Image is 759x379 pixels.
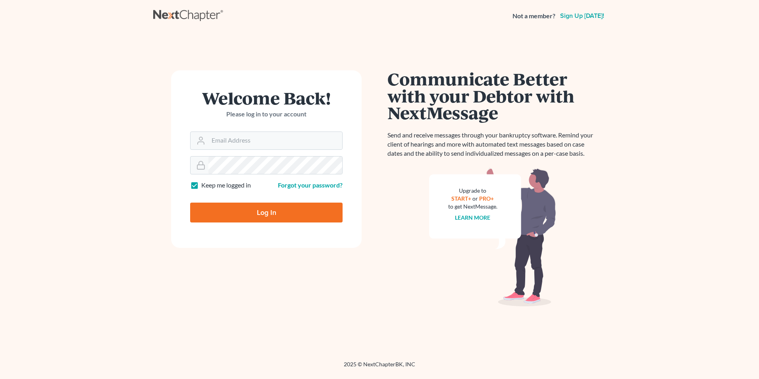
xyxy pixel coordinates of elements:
[480,195,494,202] a: PRO+
[448,187,497,195] div: Upgrade to
[190,203,343,222] input: Log In
[201,181,251,190] label: Keep me logged in
[387,70,598,121] h1: Communicate Better with your Debtor with NextMessage
[448,203,497,211] div: to get NextMessage.
[455,214,491,221] a: Learn more
[559,13,606,19] a: Sign up [DATE]!
[512,12,555,21] strong: Not a member?
[387,131,598,158] p: Send and receive messages through your bankruptcy software. Remind your client of hearings and mo...
[473,195,478,202] span: or
[278,181,343,189] a: Forgot your password?
[208,132,342,149] input: Email Address
[190,110,343,119] p: Please log in to your account
[429,168,556,307] img: nextmessage_bg-59042aed3d76b12b5cd301f8e5b87938c9018125f34e5fa2b7a6b67550977c72.svg
[153,360,606,375] div: 2025 © NextChapterBK, INC
[452,195,472,202] a: START+
[190,89,343,106] h1: Welcome Back!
